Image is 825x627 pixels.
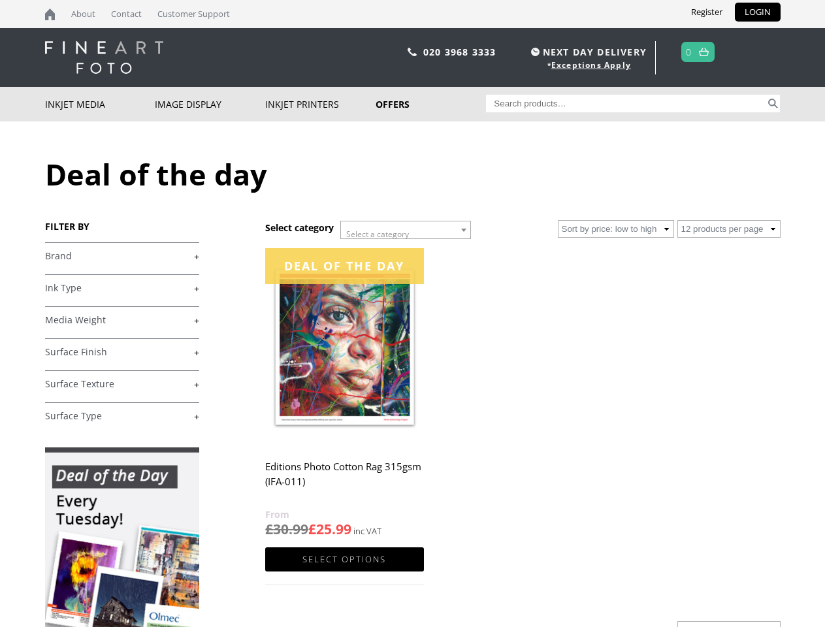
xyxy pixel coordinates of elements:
[45,306,199,332] h4: Media Weight
[265,221,334,234] h3: Select category
[551,59,631,71] a: Exceptions Apply
[686,42,692,61] a: 0
[45,41,163,74] img: logo-white.svg
[265,520,308,538] bdi: 30.99
[735,3,781,22] a: LOGIN
[408,48,417,56] img: phone.svg
[45,87,155,121] a: Inkjet Media
[155,87,265,121] a: Image Display
[699,48,709,56] img: basket.svg
[45,402,199,428] h4: Surface Type
[558,220,674,238] select: Shop order
[265,520,273,538] span: £
[265,248,423,446] img: Editions Photo Cotton Rag 315gsm (IFA-011)
[45,370,199,396] h4: Surface Texture
[528,44,647,59] span: NEXT DAY DELIVERY
[265,248,423,539] a: Deal of the day Editions Photo Cotton Rag 315gsm (IFA-011) £30.99£25.99
[531,48,540,56] img: time.svg
[45,410,199,423] a: +
[486,95,766,112] input: Search products…
[265,455,423,507] h2: Editions Photo Cotton Rag 315gsm (IFA-011)
[423,46,496,58] a: 020 3968 3333
[766,95,781,112] button: Search
[265,547,423,571] a: Select options for “Editions Photo Cotton Rag 315gsm (IFA-011)”
[265,87,376,121] a: Inkjet Printers
[45,378,199,391] a: +
[45,220,199,233] h3: FILTER BY
[681,3,732,22] a: Register
[45,250,199,263] a: +
[45,338,199,364] h4: Surface Finish
[45,346,199,359] a: +
[45,242,199,268] h4: Brand
[45,314,199,327] a: +
[45,274,199,300] h4: Ink Type
[265,248,423,284] div: Deal of the day
[45,282,199,295] a: +
[45,154,781,194] h1: Deal of the day
[308,520,316,538] span: £
[376,87,486,121] a: Offers
[308,520,351,538] bdi: 25.99
[346,229,409,240] span: Select a category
